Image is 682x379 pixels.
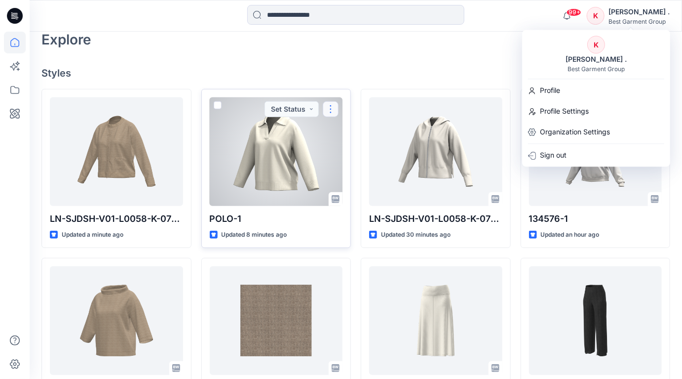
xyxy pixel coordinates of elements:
[529,212,662,226] p: 134576-1
[587,7,605,25] div: K
[522,102,670,121] a: Profile Settings
[568,66,625,73] div: Best Garment Group
[50,212,183,226] p: LN-SJDSH-V01-L0058-K-0724-1
[587,36,605,54] div: K
[369,212,502,226] p: LN-SJDSH-V01-L0058-K-0724-2
[50,266,183,375] a: 136488-1
[522,123,670,142] a: Organization Settings
[222,230,287,240] p: Updated 8 minutes ago
[540,82,560,100] p: Profile
[567,8,581,16] span: 99+
[41,32,91,47] h2: Explore
[540,123,610,142] p: Organization Settings
[62,230,123,240] p: Updated a minute ago
[41,67,670,79] h4: Styles
[210,266,343,375] a: BDLW0996 325g 51polyester49cotton
[540,102,589,121] p: Profile Settings
[210,97,343,206] a: POLO-1
[381,230,451,240] p: Updated 30 minutes ago
[540,146,567,165] p: Sign out
[608,18,670,25] div: Best Garment Group
[560,54,633,66] div: [PERSON_NAME] .
[529,266,662,375] a: L-JOPMR-V03-REG51-K-0824-1
[369,97,502,206] a: LN-SJDSH-V01-L0058-K-0724-2
[522,82,670,100] a: Profile
[369,266,502,375] a: Skirt_A-Line_Ribatwaist
[608,6,670,18] div: [PERSON_NAME] .
[50,97,183,206] a: LN-SJDSH-V01-L0058-K-0724-1
[541,230,600,240] p: Updated an hour ago
[210,212,343,226] p: POLO-1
